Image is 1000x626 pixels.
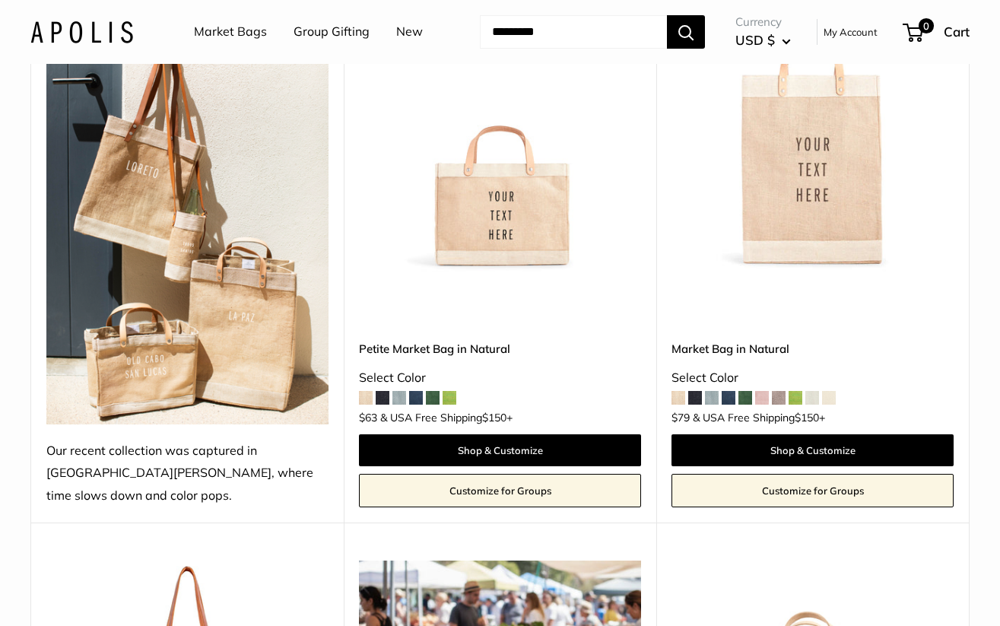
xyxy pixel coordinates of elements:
div: Select Color [671,367,954,389]
a: Customize for Groups [359,474,641,507]
a: Group Gifting [294,21,370,43]
div: Our recent collection was captured in [GEOGRAPHIC_DATA][PERSON_NAME], where time slows down and c... [46,440,329,508]
span: $79 [671,411,690,424]
a: New [396,21,423,43]
a: Customize for Groups [671,474,954,507]
a: 0 Cart [904,20,970,44]
span: $63 [359,411,377,424]
a: Market Bag in Natural [671,340,954,357]
div: Select Color [359,367,641,389]
span: Cart [944,24,970,40]
a: Shop & Customize [671,434,954,466]
button: Search [667,15,705,49]
img: Apolis [30,21,133,43]
span: $150 [482,411,506,424]
input: Search... [480,15,667,49]
span: Currency [735,11,791,33]
span: & USA Free Shipping + [380,412,513,423]
a: Market Bags [194,21,267,43]
a: My Account [824,23,878,41]
span: USD $ [735,32,775,48]
span: & USA Free Shipping + [693,412,825,423]
span: $150 [795,411,819,424]
a: Shop & Customize [359,434,641,466]
span: 0 [919,18,934,33]
a: Petite Market Bag in Natural [359,340,641,357]
button: USD $ [735,28,791,52]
